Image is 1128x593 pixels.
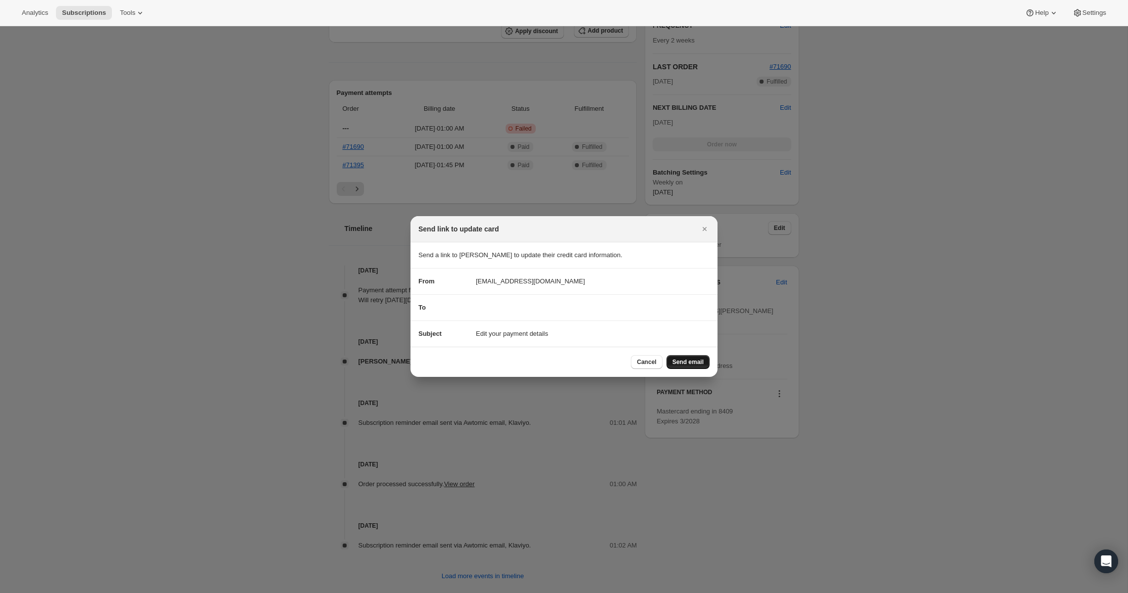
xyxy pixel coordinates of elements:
[418,277,435,285] span: From
[120,9,135,17] span: Tools
[1067,6,1112,20] button: Settings
[418,330,442,337] span: Subject
[418,304,426,311] span: To
[56,6,112,20] button: Subscriptions
[1082,9,1106,17] span: Settings
[22,9,48,17] span: Analytics
[637,358,656,366] span: Cancel
[476,329,548,339] span: Edit your payment details
[698,222,712,236] button: Close
[1035,9,1048,17] span: Help
[1094,549,1118,573] div: Open Intercom Messenger
[1019,6,1064,20] button: Help
[667,355,710,369] button: Send email
[476,276,585,286] span: [EMAIL_ADDRESS][DOMAIN_NAME]
[62,9,106,17] span: Subscriptions
[418,250,710,260] p: Send a link to [PERSON_NAME] to update their credit card information.
[672,358,704,366] span: Send email
[16,6,54,20] button: Analytics
[631,355,662,369] button: Cancel
[418,224,499,234] h2: Send link to update card
[114,6,151,20] button: Tools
